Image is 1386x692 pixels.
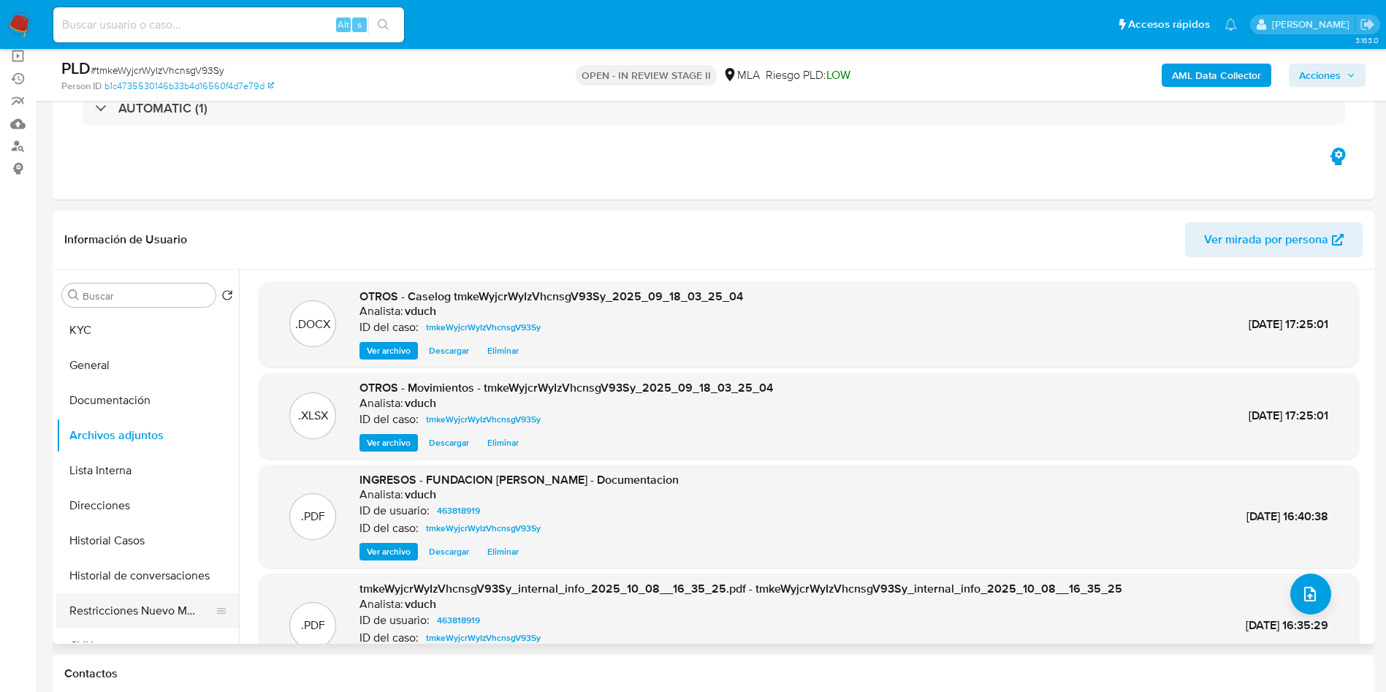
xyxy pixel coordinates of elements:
[487,343,519,358] span: Eliminar
[1128,17,1210,32] span: Accesos rápidos
[1249,407,1328,424] span: [DATE] 17:25:01
[359,396,403,411] p: Analista:
[298,408,328,424] p: .XLSX
[1355,34,1379,46] span: 3.163.0
[420,629,547,647] a: tmkeWyjcrWyIzVhcnsgV93Sy
[359,320,419,335] p: ID del caso:
[1289,64,1366,87] button: Acciones
[359,304,403,319] p: Analista:
[1172,64,1261,87] b: AML Data Collector
[1162,64,1271,87] button: AML Data Collector
[1249,316,1328,332] span: [DATE] 17:25:01
[1204,222,1328,257] span: Ver mirada por persona
[91,63,224,77] span: # tmkeWyjcrWyIzVhcnsgV93Sy
[487,436,519,450] span: Eliminar
[480,342,526,360] button: Eliminar
[368,15,398,35] button: search-icon
[422,543,476,560] button: Descargar
[480,543,526,560] button: Eliminar
[405,597,436,612] h6: vduch
[480,434,526,452] button: Eliminar
[56,593,227,628] button: Restricciones Nuevo Mundo
[359,471,679,488] span: INGRESOS - FUNDACION [PERSON_NAME] - Documentacion
[56,348,239,383] button: General
[429,343,469,358] span: Descargar
[301,509,325,525] p: .PDF
[367,436,411,450] span: Ver archivo
[359,379,773,396] span: OTROS - Movimientos - tmkeWyjcrWyIzVhcnsgV93Sy_2025_09_18_03_25_04
[338,18,349,31] span: Alt
[1360,17,1375,32] a: Salir
[367,343,411,358] span: Ver archivo
[1290,574,1331,615] button: upload-file
[1246,508,1328,525] span: [DATE] 16:40:38
[56,558,239,593] button: Historial de conversaciones
[56,383,239,418] button: Documentación
[576,65,717,85] p: OPEN - IN REVIEW STAGE II
[221,289,233,305] button: Volver al orden por defecto
[56,313,239,348] button: KYC
[68,289,80,301] button: Buscar
[437,502,480,520] span: 463818919
[359,521,419,536] p: ID del caso:
[61,56,91,80] b: PLD
[487,544,519,559] span: Eliminar
[405,304,436,319] h6: vduch
[61,80,102,93] b: Person ID
[367,544,411,559] span: Ver archivo
[1272,18,1355,31] p: valeria.duch@mercadolibre.com
[359,613,430,628] p: ID de usuario:
[359,580,1122,597] span: tmkeWyjcrWyIzVhcnsgV93Sy_internal_info_2025_10_08__16_35_25.pdf - tmkeWyjcrWyIzVhcnsgV93Sy_intern...
[431,502,486,520] a: 463818919
[429,544,469,559] span: Descargar
[56,453,239,488] button: Lista Interna
[56,628,239,664] button: CVU
[359,487,403,502] p: Analista:
[405,487,436,502] h6: vduch
[359,288,743,305] span: OTROS - Caselog tmkeWyjcrWyIzVhcnsgV93Sy_2025_09_18_03_25_04
[104,80,274,93] a: b1c4735530146b33b4d16560f4d7e79d
[53,15,404,34] input: Buscar usuario o caso...
[359,434,418,452] button: Ver archivo
[422,434,476,452] button: Descargar
[420,520,547,537] a: tmkeWyjcrWyIzVhcnsgV93Sy
[426,629,541,647] span: tmkeWyjcrWyIzVhcnsgV93Sy
[118,100,207,116] h3: AUTOMATIC (1)
[359,631,419,645] p: ID del caso:
[426,319,541,336] span: tmkeWyjcrWyIzVhcnsgV93Sy
[429,436,469,450] span: Descargar
[826,66,850,83] span: LOW
[766,67,850,83] span: Riesgo PLD:
[295,316,330,332] p: .DOCX
[357,18,362,31] span: s
[420,411,547,428] a: tmkeWyjcrWyIzVhcnsgV93Sy
[359,543,418,560] button: Ver archivo
[431,612,486,629] a: 463818919
[1246,617,1328,634] span: [DATE] 16:35:29
[359,597,403,612] p: Analista:
[359,412,419,427] p: ID del caso:
[56,523,239,558] button: Historial Casos
[1299,64,1341,87] span: Acciones
[1225,18,1237,31] a: Notificaciones
[723,67,760,83] div: MLA
[56,418,239,453] button: Archivos adjuntos
[82,91,1345,125] div: AUTOMATIC (1)
[359,503,430,518] p: ID de usuario:
[426,520,541,537] span: tmkeWyjcrWyIzVhcnsgV93Sy
[56,488,239,523] button: Direcciones
[437,612,480,629] span: 463818919
[1185,222,1363,257] button: Ver mirada por persona
[83,289,210,303] input: Buscar
[301,617,325,634] p: .PDF
[359,342,418,360] button: Ver archivo
[64,666,1363,681] h1: Contactos
[64,232,187,247] h1: Información de Usuario
[420,319,547,336] a: tmkeWyjcrWyIzVhcnsgV93Sy
[426,411,541,428] span: tmkeWyjcrWyIzVhcnsgV93Sy
[405,396,436,411] h6: vduch
[422,342,476,360] button: Descargar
